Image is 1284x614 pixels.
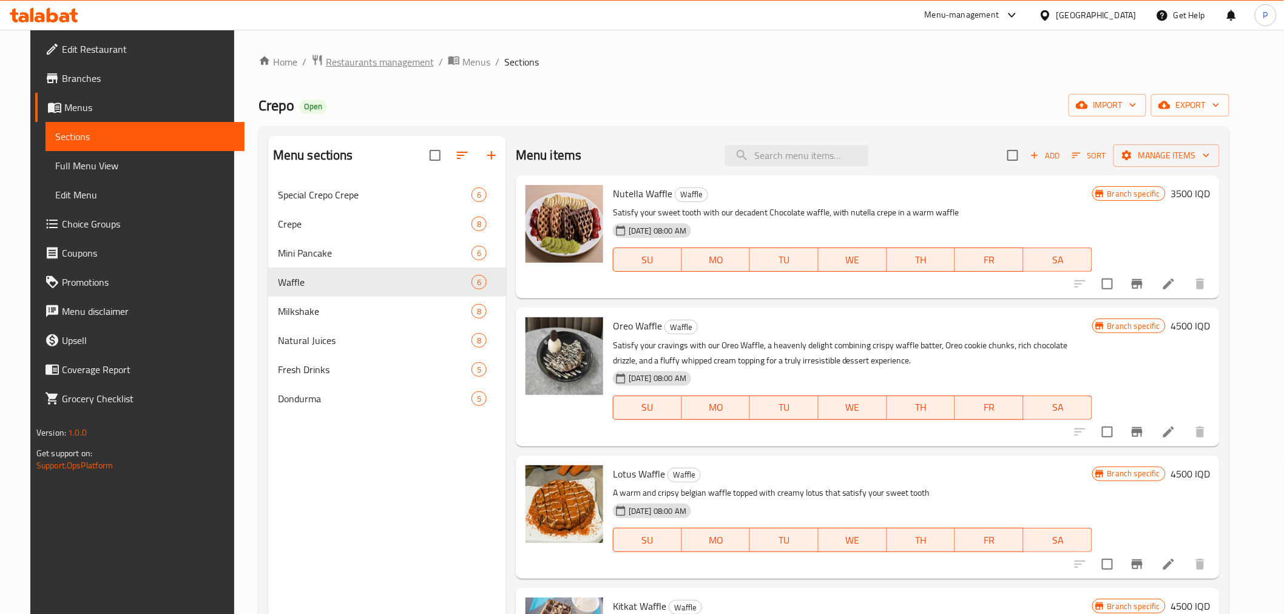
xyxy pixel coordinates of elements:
span: TU [755,531,814,549]
span: Sort items [1064,146,1113,165]
span: 6 [472,189,486,201]
span: WE [823,531,882,549]
div: Milkshake8 [268,297,506,326]
div: Crepe [278,217,471,231]
button: WE [819,396,887,420]
span: Sort [1072,149,1106,163]
div: items [471,246,487,260]
button: Add [1026,146,1064,165]
span: Full Menu View [55,158,235,173]
span: Sections [55,129,235,144]
span: TU [755,251,814,269]
div: Waffle [667,468,701,482]
span: Get support on: [36,445,92,461]
button: SU [613,396,682,420]
span: 5 [472,393,486,405]
a: Edit Menu [46,180,245,209]
div: items [471,275,487,289]
span: Menus [64,100,235,115]
span: Natural Juices [278,333,471,348]
a: Menu disclaimer [35,297,245,326]
span: Milkshake [278,304,471,319]
div: Dondurma5 [268,384,506,413]
div: items [471,304,487,319]
span: Branch specific [1103,468,1165,479]
span: P [1263,8,1268,22]
button: export [1151,94,1229,116]
span: SU [618,251,677,269]
a: Menus [35,93,245,122]
a: Restaurants management [311,54,434,70]
button: delete [1186,417,1215,447]
h2: Menu sections [273,146,353,164]
span: Fresh Drinks [278,362,471,377]
span: Grocery Checklist [62,391,235,406]
span: MO [687,531,746,549]
span: TH [892,399,951,416]
span: Special Crepo Crepe [278,187,471,202]
button: Branch-specific-item [1123,417,1152,447]
span: Coverage Report [62,362,235,377]
span: Version: [36,425,66,440]
h6: 4500 IQD [1171,465,1210,482]
div: items [471,217,487,231]
span: FR [960,399,1019,416]
span: Choice Groups [62,217,235,231]
span: import [1078,98,1137,113]
button: Branch-specific-item [1123,550,1152,579]
a: Full Menu View [46,151,245,180]
div: Waffle [664,320,698,334]
span: SU [618,531,677,549]
span: SA [1029,399,1087,416]
a: Coverage Report [35,355,245,384]
p: Satisfy your sweet tooth with our decadent Chocolate waffle, with nutella crepe in a warm waffle [613,205,1092,220]
span: TU [755,399,814,416]
button: WE [819,528,887,552]
div: Waffle [278,275,471,289]
button: Manage items [1113,144,1220,167]
button: SU [613,248,682,272]
a: Coupons [35,238,245,268]
span: Promotions [62,275,235,289]
span: 8 [472,335,486,346]
span: Add [1029,149,1061,163]
span: [DATE] 08:00 AM [624,225,691,237]
div: Fresh Drinks5 [268,355,506,384]
button: SA [1024,396,1092,420]
button: Branch-specific-item [1123,269,1152,299]
span: 5 [472,364,486,376]
div: Menu-management [925,8,999,22]
button: WE [819,248,887,272]
button: TH [887,248,956,272]
span: WE [823,251,882,269]
span: [DATE] 08:00 AM [624,373,691,384]
h6: 4500 IQD [1171,317,1210,334]
span: Mini Pancake [278,246,471,260]
div: items [471,333,487,348]
p: A warm and cripsy belgian waffle topped with creamy lotus that satisfy your sweet tooth [613,485,1092,501]
h6: 3500 IQD [1171,185,1210,202]
span: Upsell [62,333,235,348]
span: TH [892,251,951,269]
button: Sort [1069,146,1109,165]
span: Nutella Waffle [613,184,672,203]
span: Waffle [675,187,708,201]
button: TU [750,396,819,420]
a: Grocery Checklist [35,384,245,413]
a: Home [258,55,297,69]
span: SA [1029,531,1087,549]
span: SU [618,399,677,416]
span: Menu disclaimer [62,304,235,319]
span: Sections [504,55,539,69]
span: Oreo Waffle [613,317,662,335]
a: Menus [448,54,490,70]
li: / [495,55,499,69]
span: Branch specific [1103,320,1165,332]
span: Select to update [1095,552,1120,577]
div: Special Crepo Crepe6 [268,180,506,209]
p: Satisfy your cravings with our Oreo Waffle, a heavenly delight combining crispy waffle batter, Or... [613,338,1092,368]
a: Promotions [35,268,245,297]
span: Branches [62,71,235,86]
button: import [1069,94,1146,116]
